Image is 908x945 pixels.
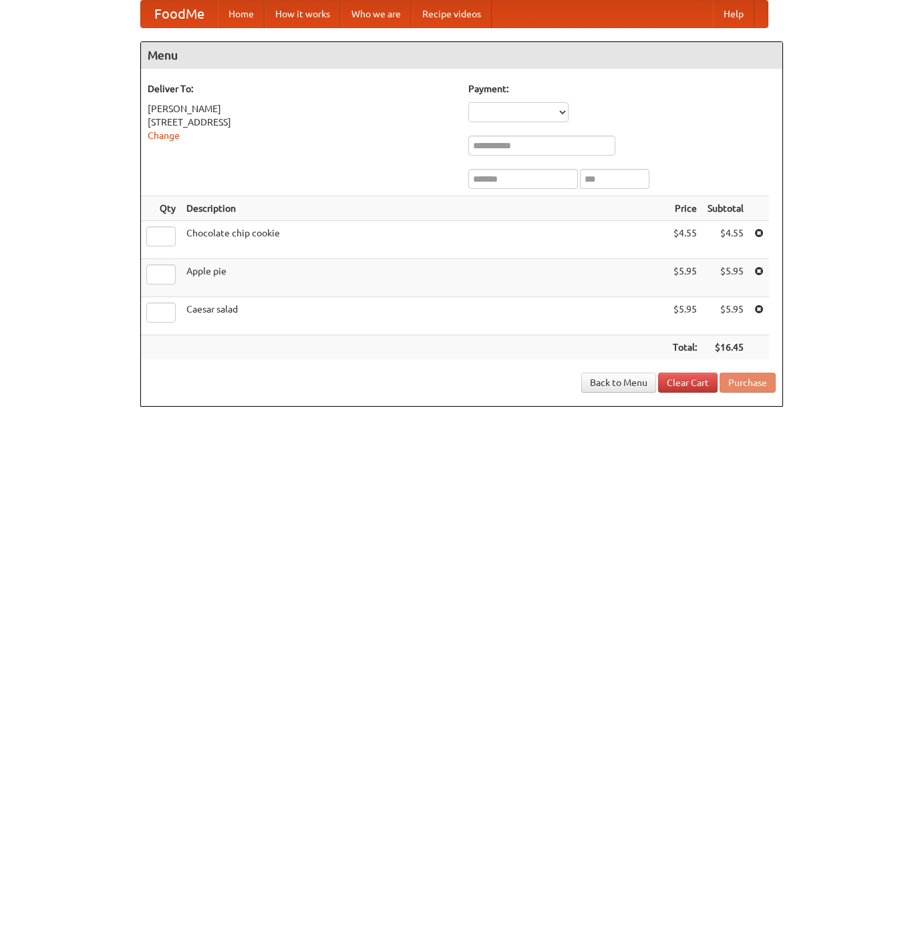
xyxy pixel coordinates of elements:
[148,116,455,129] div: [STREET_ADDRESS]
[181,297,667,335] td: Caesar salad
[468,82,776,96] h5: Payment:
[148,102,455,116] div: [PERSON_NAME]
[667,259,702,297] td: $5.95
[720,373,776,393] button: Purchase
[265,1,341,27] a: How it works
[141,42,782,69] h4: Menu
[581,373,656,393] a: Back to Menu
[181,259,667,297] td: Apple pie
[181,221,667,259] td: Chocolate chip cookie
[148,82,455,96] h5: Deliver To:
[658,373,718,393] a: Clear Cart
[181,196,667,221] th: Description
[667,297,702,335] td: $5.95
[667,196,702,221] th: Price
[702,259,749,297] td: $5.95
[667,335,702,360] th: Total:
[702,196,749,221] th: Subtotal
[412,1,492,27] a: Recipe videos
[148,130,180,141] a: Change
[141,1,218,27] a: FoodMe
[218,1,265,27] a: Home
[667,221,702,259] td: $4.55
[702,335,749,360] th: $16.45
[141,196,181,221] th: Qty
[702,221,749,259] td: $4.55
[341,1,412,27] a: Who we are
[713,1,754,27] a: Help
[702,297,749,335] td: $5.95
